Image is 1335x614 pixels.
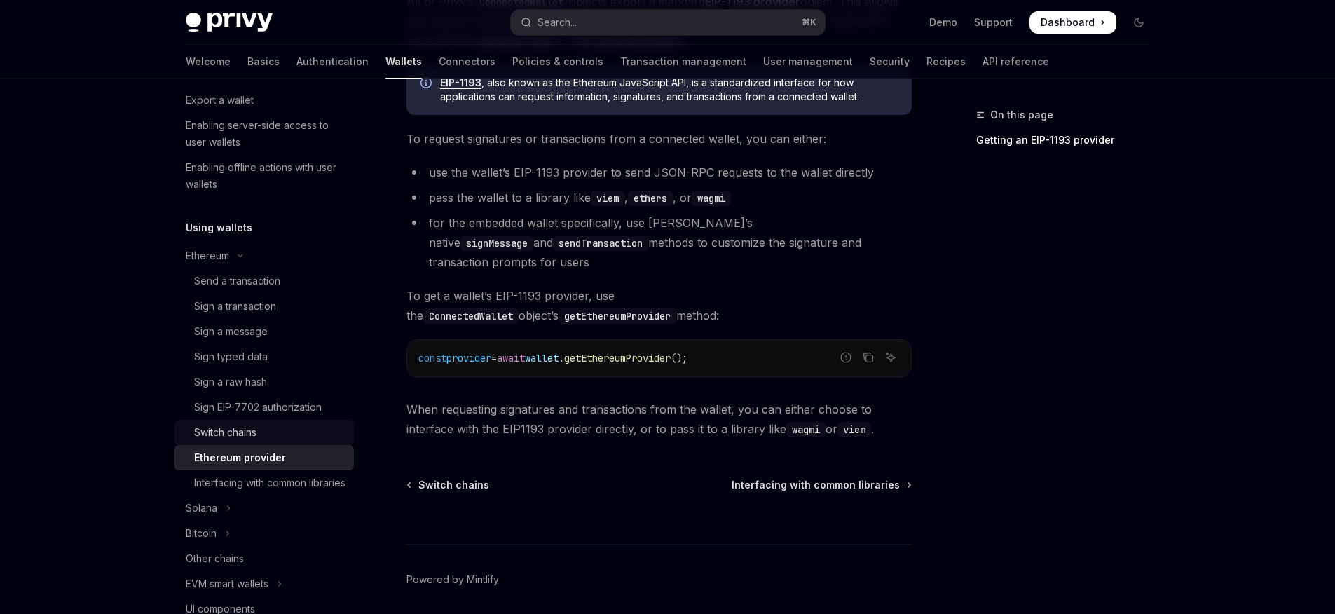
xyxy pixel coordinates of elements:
[406,573,499,587] a: Powered by Mintlify
[174,571,354,596] button: Toggle EVM smart wallets section
[406,129,912,149] span: To request signatures or transactions from a connected wallet, you can either:
[591,191,624,206] code: viem
[763,45,853,79] a: User management
[491,352,497,364] span: =
[553,236,648,251] code: sendTransaction
[186,525,217,542] div: Bitcoin
[174,395,354,420] a: Sign EIP-7702 authorization
[186,159,345,193] div: Enabling offline actions with user wallets
[174,113,354,155] a: Enabling server-side access to user wallets
[620,45,746,79] a: Transaction management
[1029,11,1116,34] a: Dashboard
[786,422,826,437] code: wagmi
[406,400,912,439] span: When requesting signatures and transactions from the wallet, you can either choose to interface w...
[194,424,256,441] div: Switch chains
[882,348,900,367] button: Ask AI
[1041,15,1095,29] span: Dashboard
[460,236,533,251] code: signMessage
[174,470,354,496] a: Interfacing with common libraries
[926,45,966,79] a: Recipes
[174,546,354,571] a: Other chains
[174,344,354,369] a: Sign typed data
[732,478,900,492] span: Interfacing with common libraries
[174,420,354,445] a: Switch chains
[174,521,354,546] button: Toggle Bitcoin section
[440,76,481,89] a: EIP-1193
[186,219,252,236] h5: Using wallets
[174,155,354,197] a: Enabling offline actions with user wallets
[186,550,244,567] div: Other chains
[837,422,871,437] code: viem
[870,45,910,79] a: Security
[194,399,322,416] div: Sign EIP-7702 authorization
[174,268,354,294] a: Send a transaction
[418,478,489,492] span: Switch chains
[186,500,217,517] div: Solana
[186,45,231,79] a: Welcome
[692,191,731,206] code: wagmi
[194,475,345,491] div: Interfacing with common libraries
[186,575,268,592] div: EVM smart wallets
[408,478,489,492] a: Switch chains
[538,14,577,31] div: Search...
[671,352,687,364] span: ();
[418,352,446,364] span: const
[974,15,1013,29] a: Support
[186,13,273,32] img: dark logo
[186,247,229,264] div: Ethereum
[406,213,912,272] li: for the embedded wallet specifically, use [PERSON_NAME]’s native and methods to customize the sig...
[802,17,816,28] span: ⌘ K
[385,45,422,79] a: Wallets
[174,496,354,521] button: Toggle Solana section
[511,10,825,35] button: Open search
[512,45,603,79] a: Policies & controls
[439,45,495,79] a: Connectors
[976,129,1161,151] a: Getting an EIP-1193 provider
[406,188,912,207] li: pass the wallet to a library like , , or
[929,15,957,29] a: Demo
[247,45,280,79] a: Basics
[194,273,280,289] div: Send a transaction
[559,308,676,324] code: getEthereumProvider
[423,308,519,324] code: ConnectedWallet
[194,323,268,340] div: Sign a message
[564,352,671,364] span: getEthereumProvider
[194,298,276,315] div: Sign a transaction
[186,117,345,151] div: Enabling server-side access to user wallets
[174,369,354,395] a: Sign a raw hash
[559,352,564,364] span: .
[296,45,369,79] a: Authentication
[446,352,491,364] span: provider
[1128,11,1150,34] button: Toggle dark mode
[859,348,877,367] button: Copy the contents from the code block
[194,374,267,390] div: Sign a raw hash
[174,294,354,319] a: Sign a transaction
[194,449,286,466] div: Ethereum provider
[420,77,434,91] svg: Info
[440,76,898,104] span: , also known as the Ethereum JavaScript API, is a standardized interface for how applications can...
[628,191,673,206] code: ethers
[837,348,855,367] button: Report incorrect code
[732,478,910,492] a: Interfacing with common libraries
[406,163,912,182] li: use the wallet’s EIP-1193 provider to send JSON-RPC requests to the wallet directly
[406,286,912,325] span: To get a wallet’s EIP-1193 provider, use the object’s method:
[174,319,354,344] a: Sign a message
[983,45,1049,79] a: API reference
[525,352,559,364] span: wallet
[497,352,525,364] span: await
[990,107,1053,123] span: On this page
[174,243,354,268] button: Toggle Ethereum section
[174,445,354,470] a: Ethereum provider
[194,348,268,365] div: Sign typed data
